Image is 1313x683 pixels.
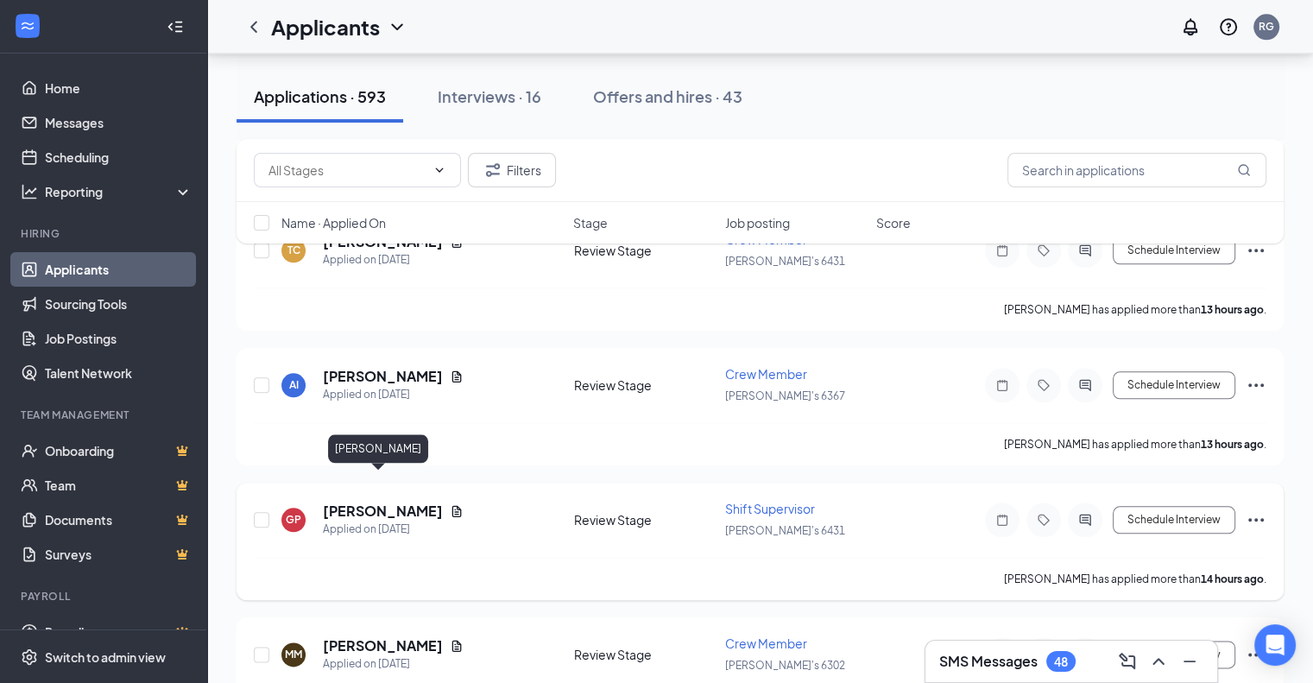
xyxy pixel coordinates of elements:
svg: Minimize [1179,651,1200,672]
p: [PERSON_NAME] has applied more than . [1004,302,1266,317]
svg: Analysis [21,183,38,200]
svg: Document [450,504,464,518]
a: Job Postings [45,321,193,356]
h1: Applicants [271,12,380,41]
svg: ChevronDown [387,16,407,37]
a: TeamCrown [45,468,193,503]
a: OnboardingCrown [45,433,193,468]
p: [PERSON_NAME] has applied more than . [1004,437,1266,452]
div: Review Stage [574,646,715,663]
b: 13 hours ago [1201,303,1264,316]
div: Team Management [21,408,189,422]
div: Applied on [DATE] [323,655,464,673]
span: Job posting [725,214,790,231]
a: Messages [45,105,193,140]
svg: Collapse [167,18,184,35]
a: SurveysCrown [45,537,193,572]
h5: [PERSON_NAME] [323,502,443,521]
svg: ChevronDown [432,163,446,177]
button: Schedule Interview [1113,506,1235,534]
div: Applied on [DATE] [323,386,464,403]
h5: [PERSON_NAME] [323,367,443,386]
svg: Ellipses [1246,509,1266,530]
p: [PERSON_NAME] has applied more than . [1004,572,1266,586]
h5: [PERSON_NAME] [323,636,443,655]
svg: Filter [483,160,503,180]
svg: ChevronUp [1148,651,1169,672]
a: Scheduling [45,140,193,174]
span: [PERSON_NAME]'s 6367 [725,389,845,402]
input: All Stages [268,161,426,180]
b: 14 hours ago [1201,572,1264,585]
svg: ActiveChat [1075,513,1095,527]
svg: Note [992,513,1013,527]
div: Interviews · 16 [438,85,541,107]
button: Minimize [1176,648,1203,675]
svg: MagnifyingGlass [1237,163,1251,177]
a: Home [45,71,193,105]
span: [PERSON_NAME]'s 6431 [725,524,845,537]
a: Talent Network [45,356,193,390]
div: Switch to admin view [45,648,166,666]
svg: Notifications [1180,16,1201,37]
svg: Tag [1033,513,1054,527]
svg: ActiveChat [1075,378,1095,392]
div: MM [285,647,302,661]
span: Crew Member [725,636,807,651]
div: Offers and hires · 43 [593,85,742,107]
div: Hiring [21,226,189,241]
span: Name · Applied On [281,214,386,231]
div: Review Stage [574,511,715,528]
span: Score [876,214,911,231]
span: Stage [573,214,608,231]
div: [PERSON_NAME] [328,434,428,463]
div: Open Intercom Messenger [1254,624,1296,666]
div: RG [1259,19,1274,34]
input: Search in applications [1007,153,1266,187]
span: Crew Member [725,366,807,382]
button: Schedule Interview [1113,371,1235,399]
span: [PERSON_NAME]'s 6431 [725,255,845,268]
svg: Document [450,639,464,653]
svg: ChevronLeft [243,16,264,37]
svg: ComposeMessage [1117,651,1138,672]
svg: Note [992,378,1013,392]
b: 13 hours ago [1201,438,1264,451]
div: Review Stage [574,376,715,394]
span: Shift Supervisor [725,501,815,516]
div: GP [286,512,301,527]
svg: Settings [21,648,38,666]
div: Payroll [21,589,189,604]
a: Sourcing Tools [45,287,193,321]
svg: Ellipses [1246,375,1266,395]
a: PayrollCrown [45,615,193,649]
svg: QuestionInfo [1218,16,1239,37]
button: ChevronUp [1145,648,1172,675]
div: Applied on [DATE] [323,521,464,538]
a: Applicants [45,252,193,287]
svg: Document [450,370,464,383]
div: 48 [1054,655,1068,669]
svg: Tag [1033,378,1054,392]
svg: WorkstreamLogo [19,17,36,35]
button: ComposeMessage [1114,648,1141,675]
span: [PERSON_NAME]'s 6302 [725,659,845,672]
svg: Ellipses [1246,644,1266,665]
h3: SMS Messages [939,652,1038,671]
div: Reporting [45,183,193,200]
div: AI [289,377,299,392]
div: Applications · 593 [254,85,386,107]
button: Filter Filters [468,153,556,187]
a: DocumentsCrown [45,503,193,537]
